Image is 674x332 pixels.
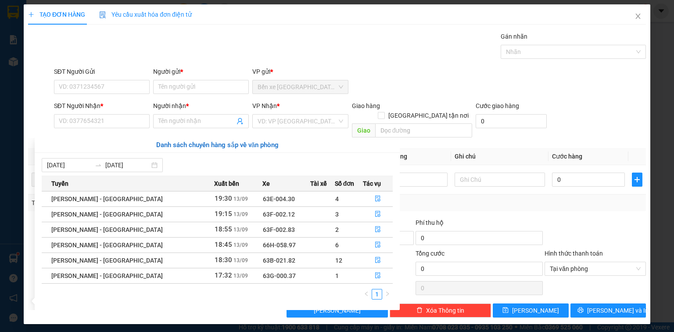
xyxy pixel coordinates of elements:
[363,192,392,206] button: file-done
[215,210,232,218] span: 19:15
[416,218,543,231] div: Phí thu hộ
[42,140,393,151] div: Danh sách chuyến hàng sắp về văn phòng
[47,160,91,170] input: Từ ngày
[28,11,34,18] span: plus
[364,291,369,296] span: left
[372,289,382,299] a: 1
[153,67,249,76] div: Người gửi
[416,250,445,257] span: Tổng cước
[105,160,150,170] input: Đến ngày
[587,306,649,315] span: [PERSON_NAME] và In
[54,101,150,111] div: SĐT Người Nhận
[375,195,381,202] span: file-done
[215,271,232,279] span: 17:32
[215,241,232,249] span: 18:45
[455,173,545,187] input: Ghi Chú
[577,307,584,314] span: printer
[363,253,392,267] button: file-done
[99,11,192,18] span: Yêu cầu xuất hóa đơn điện tử
[51,179,68,188] span: Tuyến
[363,223,392,237] button: file-done
[263,242,296,249] span: 66H-058.97
[476,102,519,109] label: Cước giao hàng
[51,211,163,218] span: [PERSON_NAME] - [GEOGRAPHIC_DATA]
[363,238,392,252] button: file-done
[512,306,559,315] span: [PERSON_NAME]
[258,80,343,94] span: Bến xe Tiền Giang
[252,102,277,109] span: VP Nhận
[363,207,392,221] button: file-done
[263,211,295,218] span: 63F-002.12
[314,306,361,315] span: [PERSON_NAME]
[351,123,375,137] span: Giao
[570,303,646,318] button: printer[PERSON_NAME] và In
[545,250,603,257] label: Hình thức thanh toán
[153,101,249,111] div: Người nhận
[335,211,339,218] span: 3
[335,226,339,233] span: 2
[263,226,295,233] span: 63F-002.83
[310,179,327,188] span: Tài xế
[5,63,215,86] div: Bến xe [GEOGRAPHIC_DATA]
[51,272,163,279] span: [PERSON_NAME] - [GEOGRAPHIC_DATA]
[351,102,380,109] span: Giao hàng
[51,242,163,249] span: [PERSON_NAME] - [GEOGRAPHIC_DATA]
[286,303,387,318] button: [PERSON_NAME]
[263,272,296,279] span: 63G-000.37
[375,226,381,233] span: file-done
[335,242,339,249] span: 6
[215,195,232,202] span: 19:30
[28,11,85,18] span: TẠO ĐƠN HÀNG
[416,307,423,314] span: delete
[363,269,392,283] button: file-done
[626,4,650,29] button: Close
[335,195,339,202] span: 4
[390,303,491,318] button: deleteXóa Thông tin
[635,13,642,20] span: close
[335,257,342,264] span: 12
[361,289,372,300] button: left
[382,289,393,300] button: right
[54,67,150,76] div: SĐT Người Gửi
[237,118,244,125] span: user-add
[335,272,339,279] span: 1
[215,225,232,233] span: 18:55
[632,176,642,183] span: plus
[215,256,232,264] span: 18:30
[375,242,381,249] span: file-done
[54,42,165,57] text: BXTG1309250131
[95,162,102,169] span: to
[233,242,248,248] span: 13/09
[262,179,270,188] span: Xe
[252,67,348,76] div: VP gửi
[375,272,381,279] span: file-done
[335,179,355,188] span: Số đơn
[361,289,372,300] li: Previous Page
[233,196,248,202] span: 13/09
[385,111,472,120] span: [GEOGRAPHIC_DATA] tận nơi
[51,226,163,233] span: [PERSON_NAME] - [GEOGRAPHIC_DATA]
[263,195,295,202] span: 63E-004.30
[95,162,102,169] span: swap-right
[263,257,295,264] span: 63B-021.82
[375,257,381,264] span: file-done
[99,11,106,18] img: icon
[632,173,642,187] button: plus
[375,173,448,187] input: 0
[552,153,582,160] span: Cước hàng
[502,307,509,314] span: save
[375,123,472,137] input: Dọc đường
[233,227,248,233] span: 13/09
[451,148,549,165] th: Ghi chú
[550,262,641,275] span: Tại văn phòng
[363,179,381,188] span: Tác vụ
[233,273,248,279] span: 13/09
[426,306,464,315] span: Xóa Thông tin
[51,195,163,202] span: [PERSON_NAME] - [GEOGRAPHIC_DATA]
[233,257,248,263] span: 13/09
[375,211,381,218] span: file-done
[385,291,390,296] span: right
[493,303,569,318] button: save[PERSON_NAME]
[501,33,527,40] label: Gán nhãn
